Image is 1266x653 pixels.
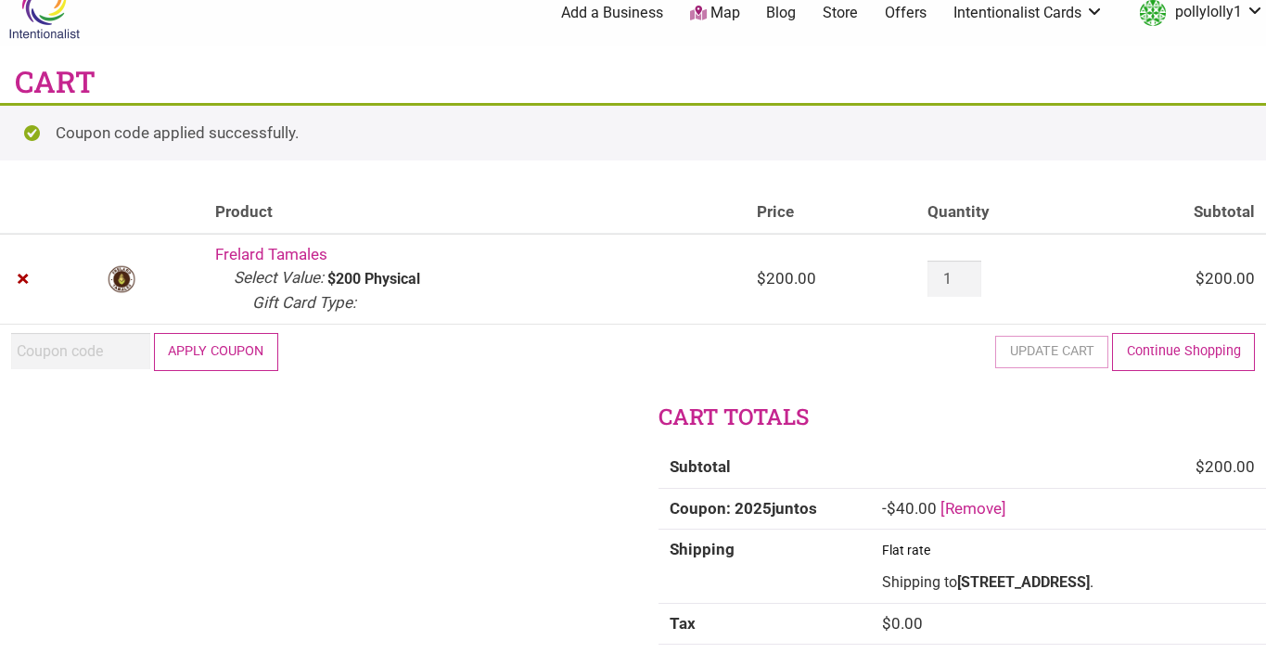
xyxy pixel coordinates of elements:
[887,499,937,518] span: 40.00
[364,272,420,287] p: Physical
[887,499,896,518] span: $
[746,192,915,234] th: Price
[871,488,1266,530] td: -
[757,269,766,288] span: $
[659,402,1266,433] h2: Cart totals
[11,267,35,291] a: Remove Frelard Tamales from cart
[659,488,871,530] th: Coupon: 2025juntos
[1092,192,1266,234] th: Subtotal
[327,272,361,287] p: $200
[940,499,1006,518] a: Remove 2025juntos coupon
[823,3,858,23] a: Store
[916,192,1093,234] th: Quantity
[204,192,746,234] th: Product
[659,529,871,602] th: Shipping
[561,3,663,23] a: Add a Business
[927,261,981,297] input: Product quantity
[1196,457,1255,476] bdi: 200.00
[154,333,278,371] button: Apply coupon
[882,570,1255,595] p: Shipping to .
[690,3,740,24] a: Map
[1196,269,1205,288] span: $
[766,3,796,23] a: Blog
[953,3,1104,23] a: Intentionalist Cards
[882,543,930,557] label: Flat rate
[659,447,871,488] th: Subtotal
[882,614,891,633] span: $
[757,269,816,288] bdi: 200.00
[995,336,1108,367] button: Update cart
[11,333,150,369] input: Coupon code
[885,3,927,23] a: Offers
[252,291,356,315] dt: Gift Card Type:
[1112,333,1255,371] a: Continue Shopping
[215,245,327,263] a: Frelard Tamales
[234,266,324,290] dt: Select Value:
[659,603,871,645] th: Tax
[1196,269,1255,288] bdi: 200.00
[957,573,1090,591] strong: [STREET_ADDRESS]
[882,614,923,633] bdi: 0.00
[107,264,136,294] img: Frelard Tamales logo
[1196,457,1205,476] span: $
[15,61,96,103] h1: Cart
